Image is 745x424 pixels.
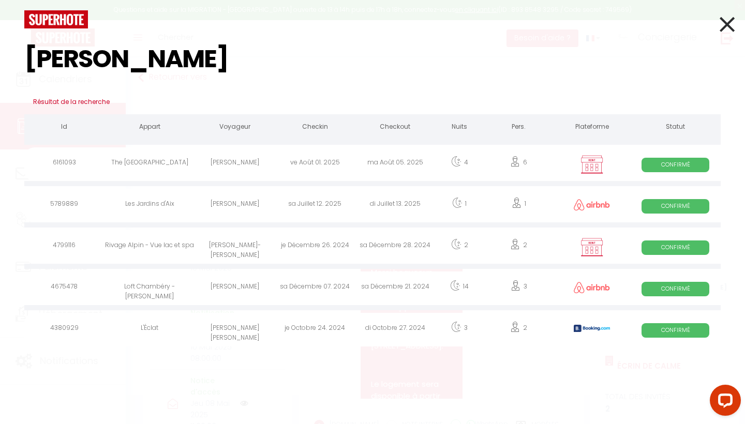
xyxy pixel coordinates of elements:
[275,189,355,222] div: sa Juillet 12. 2025
[484,114,554,142] th: Pers.
[642,199,709,213] span: Confirmé
[105,114,195,142] th: Appart
[355,230,435,264] div: sa Décembre 28. 2024
[484,189,554,222] div: 1
[195,114,275,142] th: Voyageur
[435,313,484,346] div: 3
[484,147,554,181] div: 6
[105,189,195,222] div: Les Jardins d'Aix
[574,325,610,332] img: booking2.png
[435,271,484,305] div: 14
[24,313,105,346] div: 4380929
[642,158,709,172] span: Confirmé
[105,147,195,181] div: The [GEOGRAPHIC_DATA]
[642,240,709,254] span: Confirmé
[105,271,195,305] div: Loft Chambéry - [PERSON_NAME]
[484,313,554,346] div: 2
[195,189,275,222] div: [PERSON_NAME]
[24,271,105,305] div: 4675478
[24,230,105,264] div: 4799116
[24,28,721,89] input: Tapez pour rechercher...
[24,10,88,28] img: logo
[642,323,709,337] span: Confirmé
[355,114,435,142] th: Checkout
[275,230,355,264] div: je Décembre 26. 2024
[574,282,610,293] img: airbnb2.png
[484,271,554,305] div: 3
[435,114,484,142] th: Nuits
[435,147,484,181] div: 4
[630,114,721,142] th: Statut
[355,147,435,181] div: ma Août 05. 2025
[105,313,195,346] div: L'Éclat
[195,271,275,305] div: [PERSON_NAME]
[642,282,709,296] span: Confirmé
[275,114,355,142] th: Checkin
[435,189,484,222] div: 1
[355,271,435,305] div: sa Décembre 21. 2024
[355,313,435,346] div: di Octobre 27. 2024
[702,381,745,424] iframe: LiveChat chat widget
[355,189,435,222] div: di Juillet 13. 2025
[275,271,355,305] div: sa Décembre 07. 2024
[484,230,554,264] div: 2
[579,155,605,174] img: rent.png
[435,230,484,264] div: 2
[195,147,275,181] div: [PERSON_NAME]
[275,147,355,181] div: ve Août 01. 2025
[275,313,355,346] div: je Octobre 24. 2024
[24,147,105,181] div: 6161093
[24,89,721,114] h3: Résultat de la recherche
[195,313,275,346] div: [PERSON_NAME] [PERSON_NAME]
[105,230,195,264] div: Rivage Alpin - Vue lac et spa
[579,237,605,257] img: rent.png
[24,189,105,222] div: 5789889
[195,230,275,264] div: [PERSON_NAME]-[PERSON_NAME]
[574,199,610,210] img: airbnb2.png
[554,114,630,142] th: Plateforme
[24,114,105,142] th: Id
